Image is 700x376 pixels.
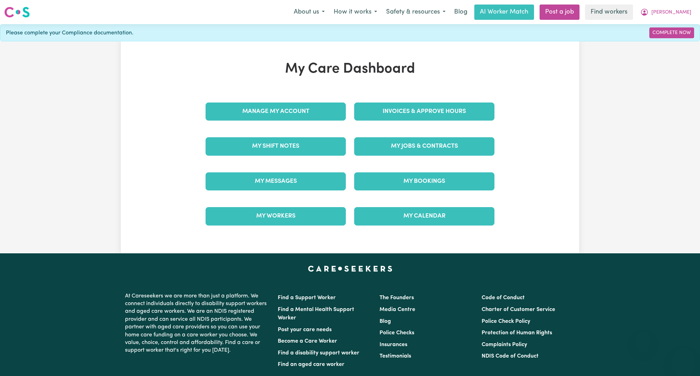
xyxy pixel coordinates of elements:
a: Find a Mental Health Support Worker [278,307,354,321]
a: Complete Now [649,27,694,38]
a: Blog [450,5,472,20]
a: Invoices & Approve Hours [354,103,494,121]
a: My Jobs & Contracts [354,137,494,155]
a: Careseekers home page [308,266,392,271]
a: Media Centre [380,307,415,312]
a: My Calendar [354,207,494,225]
button: About us [289,5,329,19]
a: My Messages [206,172,346,190]
a: Police Checks [380,330,414,336]
a: My Bookings [354,172,494,190]
button: Safety & resources [382,5,450,19]
button: How it works [329,5,382,19]
a: Find a Support Worker [278,295,336,301]
a: My Workers [206,207,346,225]
a: My Shift Notes [206,137,346,155]
a: Protection of Human Rights [482,330,552,336]
a: Careseekers logo [4,4,30,20]
a: Find a disability support worker [278,350,359,356]
a: AI Worker Match [474,5,534,20]
a: Charter of Customer Service [482,307,555,312]
a: Code of Conduct [482,295,525,301]
a: Become a Care Worker [278,338,337,344]
p: At Careseekers we are more than just a platform. We connect individuals directly to disability su... [125,289,269,357]
a: Complaints Policy [482,342,527,348]
button: My Account [636,5,696,19]
a: Post a job [540,5,580,20]
a: Police Check Policy [482,319,530,324]
iframe: Close message [636,332,650,345]
iframe: Button to launch messaging window [672,348,694,370]
a: Testimonials [380,353,411,359]
a: Post your care needs [278,327,332,333]
a: Find workers [585,5,633,20]
a: NDIS Code of Conduct [482,353,539,359]
a: Manage My Account [206,103,346,121]
a: The Founders [380,295,414,301]
a: Find an aged care worker [278,362,344,367]
a: Insurances [380,342,407,348]
span: Please complete your Compliance documentation. [6,29,133,37]
a: Blog [380,319,391,324]
h1: My Care Dashboard [201,61,499,77]
img: Careseekers logo [4,6,30,18]
span: [PERSON_NAME] [651,9,691,16]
